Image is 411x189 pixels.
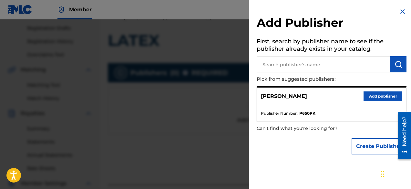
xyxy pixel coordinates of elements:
strong: P650PK [299,110,315,116]
input: Search publisher's name [257,56,390,72]
p: Can't find what you're looking for? [257,122,370,135]
img: MLC Logo [8,5,33,14]
img: Top Rightsholder [57,6,65,14]
p: Pick from suggested publishers: [257,72,370,86]
img: Search Works [395,60,402,68]
h5: First, search by publisher name to see if the publisher already exists in your catalog. [257,36,406,56]
iframe: Resource Center [393,110,411,162]
h2: Add Publisher [257,16,406,32]
span: Member [69,6,92,13]
iframe: Chat Widget [379,158,411,189]
span: Publisher Number : [261,110,298,116]
button: Create Publisher [352,138,406,154]
div: Drag [381,164,385,184]
p: [PERSON_NAME] [261,92,307,100]
button: Add publisher [364,91,402,101]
